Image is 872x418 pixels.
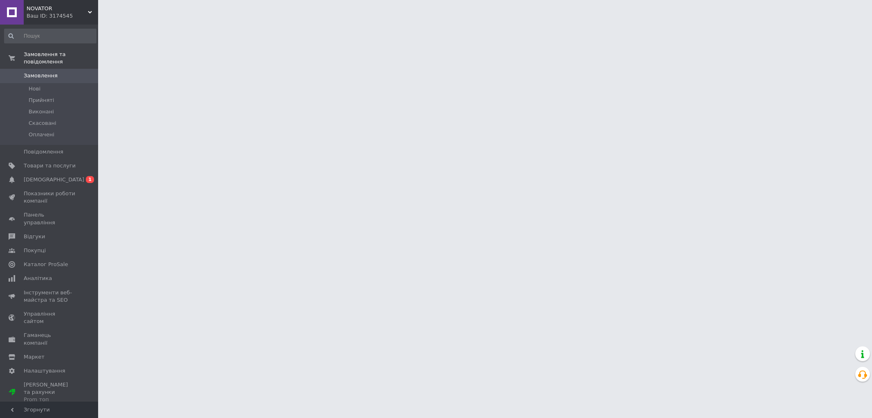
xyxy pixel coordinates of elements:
input: Пошук [4,29,96,43]
span: Гаманець компанії [24,332,76,346]
span: Виконані [29,108,54,115]
span: [DEMOGRAPHIC_DATA] [24,176,84,183]
span: Показники роботи компанії [24,190,76,205]
span: Каталог ProSale [24,261,68,268]
span: Маркет [24,353,45,361]
span: Відгуки [24,233,45,240]
span: 1 [86,176,94,183]
span: Замовлення та повідомлення [24,51,98,66]
span: Скасовані [29,120,56,127]
span: Налаштування [24,367,65,375]
span: Аналітика [24,275,52,282]
span: Управління сайтом [24,310,76,325]
div: Prom топ [24,396,76,403]
span: [PERSON_NAME] та рахунки [24,381,76,404]
span: Товари та послуги [24,162,76,169]
span: NOVATOR [27,5,88,12]
span: Прийняті [29,97,54,104]
span: Покупці [24,247,46,254]
span: Нові [29,85,40,93]
span: Оплачені [29,131,54,138]
span: Замовлення [24,72,58,79]
span: Панель управління [24,211,76,226]
div: Ваш ID: 3174545 [27,12,98,20]
span: Повідомлення [24,148,63,156]
span: Інструменти веб-майстра та SEO [24,289,76,304]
